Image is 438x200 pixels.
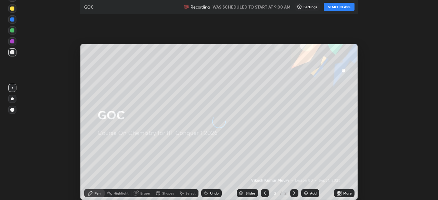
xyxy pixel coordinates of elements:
[310,191,317,195] div: Add
[185,191,196,195] div: Select
[210,191,219,195] div: Undo
[246,191,255,195] div: Slides
[94,191,101,195] div: Pen
[343,191,352,195] div: More
[297,4,302,10] img: class-settings-icons
[280,191,282,195] div: /
[212,4,291,10] h5: WAS SCHEDULED TO START AT 9:00 AM
[184,4,189,10] img: recording.375f2c34.svg
[283,190,287,196] div: 2
[304,5,317,9] p: Settings
[191,4,210,10] p: Recording
[324,3,355,11] button: START CLASS
[84,4,94,10] p: GOC
[272,191,279,195] div: 2
[303,190,309,196] img: add-slide-button
[114,191,129,195] div: Highlight
[162,191,174,195] div: Shapes
[140,191,151,195] div: Eraser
